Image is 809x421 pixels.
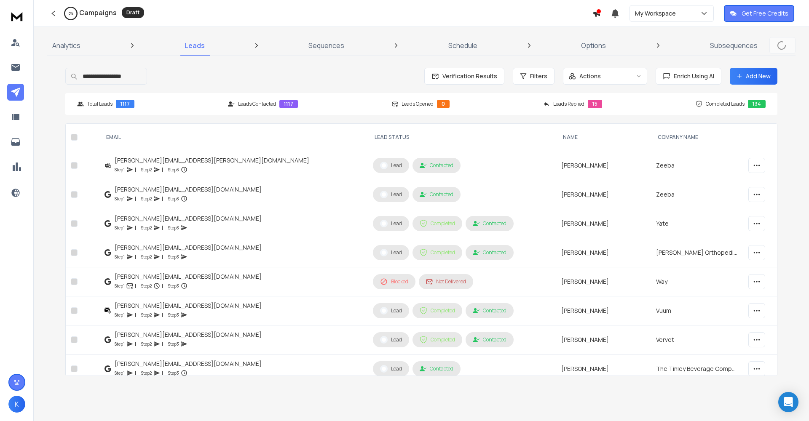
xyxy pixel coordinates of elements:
[179,35,210,56] a: Leads
[135,253,136,261] p: |
[380,249,402,256] div: Lead
[380,191,402,198] div: Lead
[553,101,584,107] p: Leads Replied
[135,340,136,348] p: |
[162,253,163,261] p: |
[437,100,450,108] div: 0
[185,40,205,51] p: Leads
[168,253,179,261] p: Step 3
[670,72,714,80] span: Enrich Using AI
[742,9,788,18] p: Get Free Credits
[380,336,402,344] div: Lead
[168,369,179,377] p: Step 3
[420,191,453,198] div: Contacted
[162,195,163,203] p: |
[135,224,136,232] p: |
[135,195,136,203] p: |
[556,124,651,151] th: NAME
[473,336,506,343] div: Contacted
[380,307,402,314] div: Lead
[420,220,455,227] div: Completed
[556,180,651,209] td: [PERSON_NAME]
[141,224,152,232] p: Step 2
[556,296,651,325] td: [PERSON_NAME]
[420,307,455,314] div: Completed
[168,224,179,232] p: Step 3
[513,68,555,85] button: Filters
[473,220,506,227] div: Contacted
[556,238,651,267] td: [PERSON_NAME]
[115,156,309,165] div: [PERSON_NAME][EMAIL_ADDRESS][PERSON_NAME][DOMAIN_NAME]
[588,100,602,108] div: 15
[115,282,125,290] p: Step 1
[706,101,745,107] p: Completed Leads
[162,165,163,174] p: |
[651,354,743,384] td: The Tinley Beverage Company
[303,35,349,56] a: Sequences
[443,35,482,56] a: Schedule
[420,365,453,372] div: Contacted
[651,325,743,354] td: Vervet
[8,396,25,413] button: K
[581,40,606,51] p: Options
[79,8,117,18] h1: Campaigns
[380,365,402,373] div: Lead
[778,392,798,412] div: Open Intercom Messenger
[651,296,743,325] td: Vuum
[439,72,497,80] span: Verification Results
[135,369,136,377] p: |
[380,162,402,169] div: Lead
[724,5,794,22] button: Get Free Credits
[135,311,136,319] p: |
[141,165,152,174] p: Step 2
[556,151,651,180] td: [PERSON_NAME]
[420,249,455,256] div: Completed
[162,369,163,377] p: |
[115,224,125,232] p: Step 1
[279,100,298,108] div: 1117
[473,307,506,314] div: Contacted
[368,124,556,151] th: LEAD STATUS
[168,195,179,203] p: Step 3
[530,72,547,80] span: Filters
[162,340,163,348] p: |
[8,8,25,24] img: logo
[115,301,262,310] div: [PERSON_NAME][EMAIL_ADDRESS][DOMAIN_NAME]
[115,272,262,281] div: [PERSON_NAME][EMAIL_ADDRESS][DOMAIN_NAME]
[635,9,679,18] p: My Workspace
[651,209,743,238] td: Yate
[651,267,743,296] td: Way
[380,278,408,285] div: Blocked
[141,195,152,203] p: Step 2
[651,180,743,209] td: Zeeba
[748,100,766,108] div: 134
[87,101,113,107] p: Total Leads
[656,68,721,85] button: Enrich Using AI
[69,11,73,16] p: 0 %
[730,68,777,85] button: Add New
[705,35,763,56] a: Subsequences
[141,340,152,348] p: Step 2
[238,101,276,107] p: Leads Contacted
[308,40,344,51] p: Sequences
[141,311,152,319] p: Step 2
[402,101,434,107] p: Leads Opened
[168,165,179,174] p: Step 3
[420,336,455,344] div: Completed
[115,369,125,377] p: Step 1
[420,162,453,169] div: Contacted
[115,214,262,223] div: [PERSON_NAME][EMAIL_ADDRESS][DOMAIN_NAME]
[576,35,611,56] a: Options
[424,68,504,85] button: Verification Results
[162,311,163,319] p: |
[651,124,743,151] th: Company Name
[52,40,80,51] p: Analytics
[99,124,368,151] th: EMAIL
[115,311,125,319] p: Step 1
[651,238,743,267] td: [PERSON_NAME] Orthopedics
[579,72,601,80] p: Actions
[426,278,466,285] div: Not Delivered
[115,165,125,174] p: Step 1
